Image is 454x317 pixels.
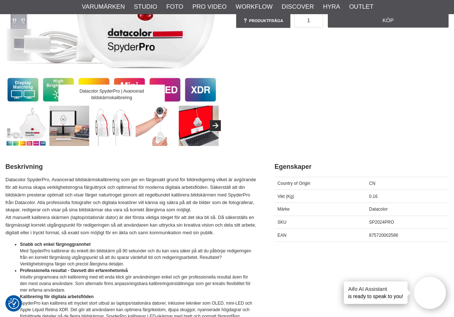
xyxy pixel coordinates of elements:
[136,106,176,146] img: Kalibrering för digitala arbetsflöden
[20,242,91,247] strong: Snabb och enkel färgnoggrannhet
[179,106,219,146] img: Professionella resultat oavsett erfarenhetsnivå
[5,176,256,236] p: Datacolor SpyderPro, Avancerad bildskärmskalibrering som ger en färgexakt grund för bildredigerin...
[236,2,273,12] a: Workflow
[20,268,128,273] strong: Professionella resultat - Oavsett din erfarenhetsnivå
[8,297,19,310] button: Samtyckesinställningar
[369,181,375,186] span: CN
[349,2,373,12] a: Outlet
[236,13,290,28] a: Produktfråga
[210,120,221,131] button: Next
[277,207,289,212] span: Märke
[277,220,286,225] span: SKU
[20,241,256,267] li: Med SpyderPro kalibrerar du enkelt din bildskärm på 90 sekunder och du kan vara säker på att du p...
[277,233,286,238] span: EAN
[82,2,125,12] a: Varumärken
[5,162,256,171] h2: Beskrivning
[369,207,388,212] span: Datacolor
[369,194,377,199] span: 0.16
[6,106,46,146] img: Datacolor SpyderPro | Avancerad bildskärmskalibrering
[277,181,310,186] span: Country of Origin
[348,285,403,293] h4: Aifo AI Assistant
[134,2,157,12] a: Studio
[20,267,256,293] li: Intuitiv programvara och kalibrering med ett enda klick gör användningen enkel och ger profession...
[328,13,449,28] a: Köp
[92,106,133,146] img: Snabb och enkel färgkalibrering
[344,281,408,304] div: is ready to speak to you!
[282,2,314,12] a: Discover
[323,2,340,12] a: Hyra
[369,220,394,225] span: SP2024PRO
[369,233,398,238] span: 875720002586
[49,106,90,146] img: Säkerställer verklighetstrogna färger
[59,85,165,104] div: Datacolor SpyderPro | Avancerad bildskärmskalibrering
[166,2,183,12] a: Foto
[20,294,94,299] strong: Kalibrering för digitala arbetsflöden
[275,162,449,171] h2: Egenskaper
[277,194,294,199] span: Vikt (Kg)
[192,2,226,12] a: Pro Video
[8,298,19,309] img: Revisit consent button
